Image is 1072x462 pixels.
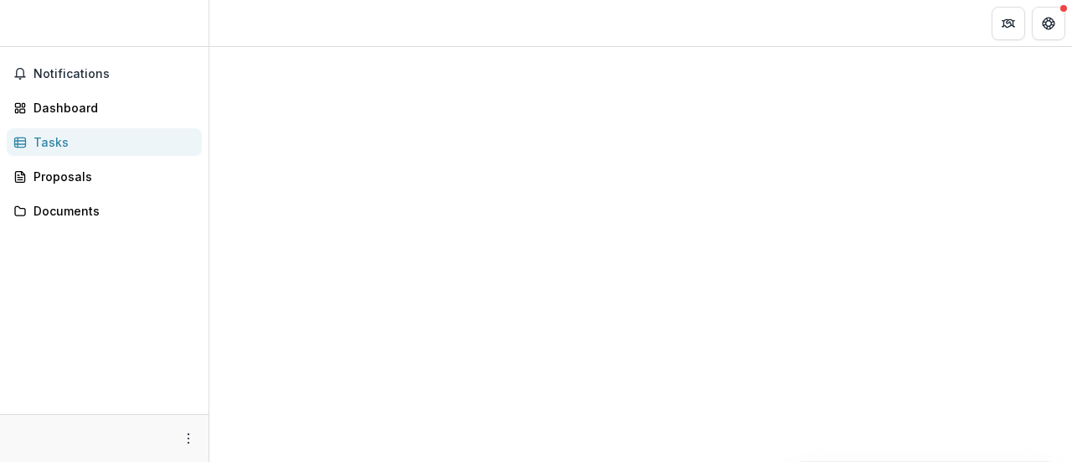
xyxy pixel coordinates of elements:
div: Proposals [33,168,188,185]
button: More [178,428,198,449]
a: Dashboard [7,94,202,122]
button: Partners [992,7,1025,40]
div: Tasks [33,133,188,151]
span: Notifications [33,67,195,81]
div: Documents [33,202,188,220]
button: Get Help [1032,7,1065,40]
div: Dashboard [33,99,188,117]
a: Documents [7,197,202,225]
button: Notifications [7,60,202,87]
a: Proposals [7,163,202,190]
a: Tasks [7,128,202,156]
